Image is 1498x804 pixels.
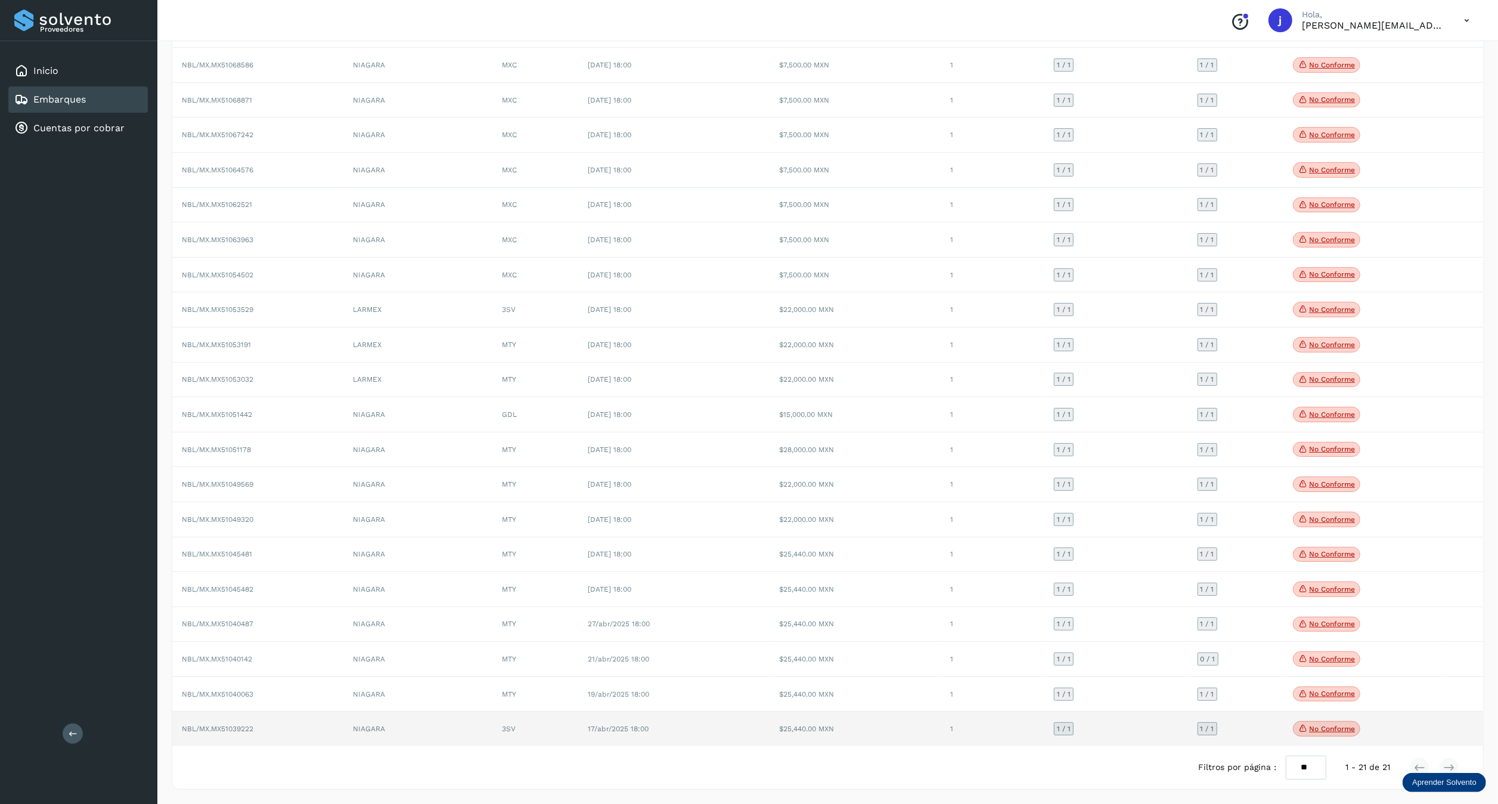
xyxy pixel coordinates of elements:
td: $7,500.00 MXN [770,153,941,188]
p: No conforme [1309,550,1355,558]
span: NBL/MX.MX51040142 [182,655,252,663]
span: 1 / 1 [1201,236,1214,243]
span: NBL/MX.MX51064576 [182,166,253,174]
p: No conforme [1309,620,1355,628]
td: NIAGARA [343,642,492,677]
span: [DATE] 18:00 [588,271,631,279]
span: 1 / 1 [1057,551,1071,558]
span: 1 / 1 [1201,341,1214,348]
span: 1 / 1 [1201,691,1214,698]
span: 19/abr/2025 18:00 [588,690,649,698]
td: MXC [492,83,578,118]
span: 1 / 1 [1201,620,1214,627]
span: NBL/MX.MX51053529 [182,305,253,314]
span: NBL/MX.MX51045482 [182,585,253,593]
a: Embarques [33,94,86,105]
td: NIAGARA [343,572,492,607]
span: [DATE] 18:00 [588,166,631,174]
span: NBL/MX.MX51054502 [182,271,253,279]
td: MTY [492,607,578,642]
span: 0 / 1 [1201,655,1215,663]
span: NBL/MX.MX51040063 [182,690,253,698]
span: 1 / 1 [1057,481,1071,488]
p: No conforme [1309,585,1355,593]
td: MTY [492,502,578,537]
td: MXC [492,117,578,153]
td: NIAGARA [343,607,492,642]
p: Hola, [1302,10,1445,20]
td: NIAGARA [343,677,492,712]
span: [DATE] 18:00 [588,200,631,209]
td: $28,000.00 MXN [770,432,941,468]
span: 17/abr/2025 18:00 [588,725,649,733]
span: [DATE] 18:00 [588,96,631,104]
span: [DATE] 18:00 [588,446,631,454]
td: $25,440.00 MXN [770,537,941,573]
td: LARMEX [343,327,492,363]
td: $25,440.00 MXN [770,677,941,712]
span: 1 / 1 [1057,97,1071,104]
span: 1 / 1 [1201,446,1214,453]
td: 1 [941,607,1044,642]
span: 1 / 1 [1201,516,1214,523]
p: No conforme [1309,236,1355,244]
td: NIAGARA [343,397,492,432]
td: NIAGARA [343,222,492,258]
td: $7,500.00 MXN [770,117,941,153]
td: $15,000.00 MXN [770,397,941,432]
span: NBL/MX.MX51068871 [182,96,252,104]
span: 1 / 1 [1057,376,1071,383]
td: NIAGARA [343,432,492,468]
span: 27/abr/2025 18:00 [588,620,650,628]
td: MXC [492,258,578,293]
td: MXC [492,188,578,223]
span: 1 / 1 [1057,586,1071,593]
td: 1 [941,502,1044,537]
span: 1 / 1 [1201,725,1214,732]
span: NBL/MX.MX51049569 [182,480,253,488]
span: 1 / 1 [1057,131,1071,138]
span: 1 / 1 [1057,271,1071,279]
span: 1 / 1 [1201,201,1214,208]
span: 1 / 1 [1201,586,1214,593]
span: 1 / 1 [1201,411,1214,418]
td: 1 [941,677,1044,712]
span: 1 / 1 [1057,236,1071,243]
span: NBL/MX.MX51068586 [182,61,253,69]
td: NIAGARA [343,537,492,573]
td: 1 [941,467,1044,502]
td: 3SV [492,292,578,327]
span: 1 / 1 [1057,655,1071,663]
span: NBL/MX.MX51063963 [182,236,253,244]
span: 1 / 1 [1057,725,1071,732]
span: 1 / 1 [1057,620,1071,627]
span: 1 / 1 [1057,446,1071,453]
div: Cuentas por cobrar [8,115,148,141]
td: MXC [492,48,578,83]
span: 1 / 1 [1057,341,1071,348]
td: 1 [941,48,1044,83]
span: NBL/MX.MX51051178 [182,446,251,454]
span: 1 / 1 [1201,131,1214,138]
p: No conforme [1309,410,1355,419]
td: $7,500.00 MXN [770,48,941,83]
td: $25,440.00 MXN [770,712,941,746]
p: No conforme [1309,166,1355,174]
span: [DATE] 18:00 [588,375,631,384]
span: 1 / 1 [1057,691,1071,698]
p: No conforme [1309,131,1355,139]
span: 1 / 1 [1057,201,1071,208]
span: [DATE] 18:00 [588,550,631,558]
p: No conforme [1309,61,1355,69]
td: NIAGARA [343,502,492,537]
span: NBL/MX.MX51067242 [182,131,253,139]
td: 1 [941,153,1044,188]
p: No conforme [1309,445,1355,453]
td: NIAGARA [343,83,492,118]
div: Inicio [8,58,148,84]
td: 1 [941,222,1044,258]
td: 1 [941,327,1044,363]
td: 1 [941,188,1044,223]
p: No conforme [1309,341,1355,349]
span: [DATE] 18:00 [588,341,631,349]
